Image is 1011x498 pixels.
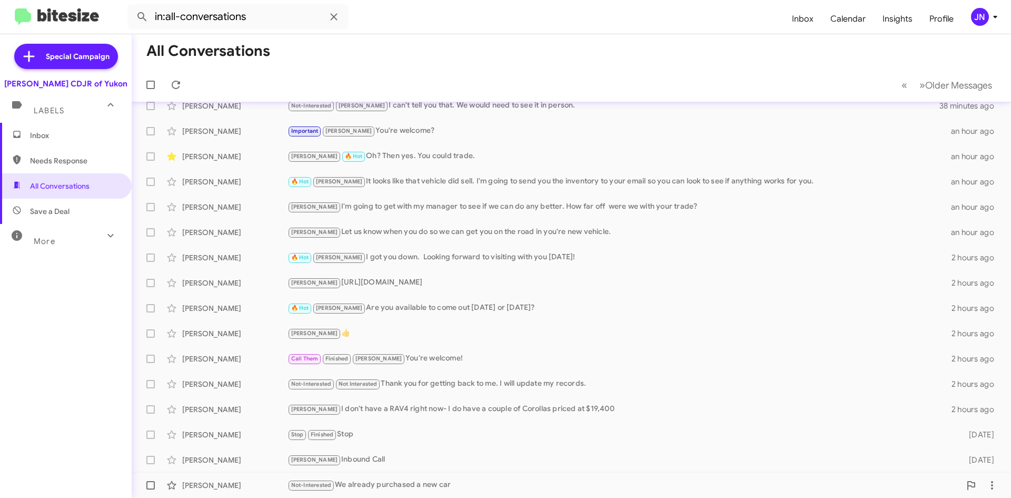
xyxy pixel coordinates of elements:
[182,252,288,263] div: [PERSON_NAME]
[182,404,288,415] div: [PERSON_NAME]
[30,155,120,166] span: Needs Response
[316,305,363,311] span: [PERSON_NAME]
[288,403,951,415] div: I don't have a RAV4 right now- I do have a couple of Corollas priced at $19,400
[291,102,332,109] span: Not-Interested
[951,151,1003,162] div: an hour ago
[339,102,385,109] span: [PERSON_NAME]
[952,429,1003,440] div: [DATE]
[288,277,951,289] div: [URL][DOMAIN_NAME]
[291,153,338,160] span: [PERSON_NAME]
[30,181,90,191] span: All Conversations
[182,328,288,339] div: [PERSON_NAME]
[182,202,288,212] div: [PERSON_NAME]
[951,379,1003,389] div: 2 hours ago
[34,237,55,246] span: More
[291,406,338,413] span: [PERSON_NAME]
[325,128,372,134] span: [PERSON_NAME]
[951,278,1003,288] div: 2 hours ago
[325,355,349,362] span: Finished
[288,150,951,162] div: Oh? Then yes. You could trade.
[182,151,288,162] div: [PERSON_NAME]
[951,202,1003,212] div: an hour ago
[288,378,951,390] div: Thank you for getting back to me. I will update my records.
[874,4,921,34] a: Insights
[952,455,1003,465] div: [DATE]
[951,227,1003,238] div: an hour ago
[291,229,338,236] span: [PERSON_NAME]
[288,327,951,339] div: 👍
[291,330,338,337] span: [PERSON_NAME]
[288,100,939,112] div: I can't tell you that. We would need to see it in person.
[288,175,951,188] div: It looks like that vehicle did sell. I'm going to send you the inventory to your email so you can...
[939,101,1003,111] div: 38 minutes ago
[316,178,363,185] span: [PERSON_NAME]
[919,79,925,92] span: »
[291,482,332,489] span: Not-Interested
[146,43,270,60] h1: All Conversations
[784,4,822,34] a: Inbox
[951,404,1003,415] div: 2 hours ago
[951,177,1003,187] div: an hour ago
[291,380,332,387] span: Not-Interested
[288,201,951,213] div: I'm going to get with my manager to see if we can do any better. How far off were we with your tr...
[288,479,960,491] div: We already purchased a new car
[921,4,962,34] a: Profile
[822,4,874,34] a: Calendar
[34,106,64,115] span: Labels
[291,456,338,463] span: [PERSON_NAME]
[288,226,951,238] div: Let us know when you do so we can get you on the road in you're new vehicle.
[291,279,338,286] span: [PERSON_NAME]
[182,480,288,491] div: [PERSON_NAME]
[951,126,1003,136] div: an hour ago
[182,278,288,288] div: [PERSON_NAME]
[182,101,288,111] div: [PERSON_NAME]
[182,354,288,364] div: [PERSON_NAME]
[4,79,127,89] div: [PERSON_NAME] CDJR of Yukon
[925,80,992,91] span: Older Messages
[291,431,304,438] span: Stop
[291,128,319,134] span: Important
[288,454,952,466] div: Inbound Call
[182,429,288,440] div: [PERSON_NAME]
[291,305,309,311] span: 🔥 Hot
[951,354,1003,364] div: 2 hours ago
[288,125,951,137] div: You're welcome?
[182,455,288,465] div: [PERSON_NAME]
[316,254,363,261] span: [PERSON_NAME]
[291,254,309,261] span: 🔥 Hot
[46,51,110,62] span: Special Campaign
[182,126,288,136] div: [PERSON_NAME]
[901,79,907,92] span: «
[971,8,989,26] div: JN
[127,4,349,30] input: Search
[339,380,378,387] span: Not Interested
[30,130,120,141] span: Inbox
[355,355,402,362] span: [PERSON_NAME]
[30,206,70,217] span: Save a Deal
[182,379,288,389] div: [PERSON_NAME]
[288,353,951,365] div: You're welcome!
[895,74,914,96] button: Previous
[291,178,309,185] span: 🔥 Hot
[291,203,338,210] span: [PERSON_NAME]
[182,227,288,238] div: [PERSON_NAME]
[951,303,1003,314] div: 2 hours ago
[913,74,998,96] button: Next
[951,328,1003,339] div: 2 hours ago
[345,153,363,160] span: 🔥 Hot
[896,74,998,96] nav: Page navigation example
[291,355,319,362] span: Call Them
[182,303,288,314] div: [PERSON_NAME]
[962,8,999,26] button: JN
[311,431,334,438] span: Finished
[288,251,951,263] div: I got you down. Looking forward to visiting with you [DATE]!
[288,428,952,441] div: Stop
[182,177,288,187] div: [PERSON_NAME]
[288,302,951,314] div: Are you available to come out [DATE] or [DATE]?
[14,44,118,69] a: Special Campaign
[951,252,1003,263] div: 2 hours ago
